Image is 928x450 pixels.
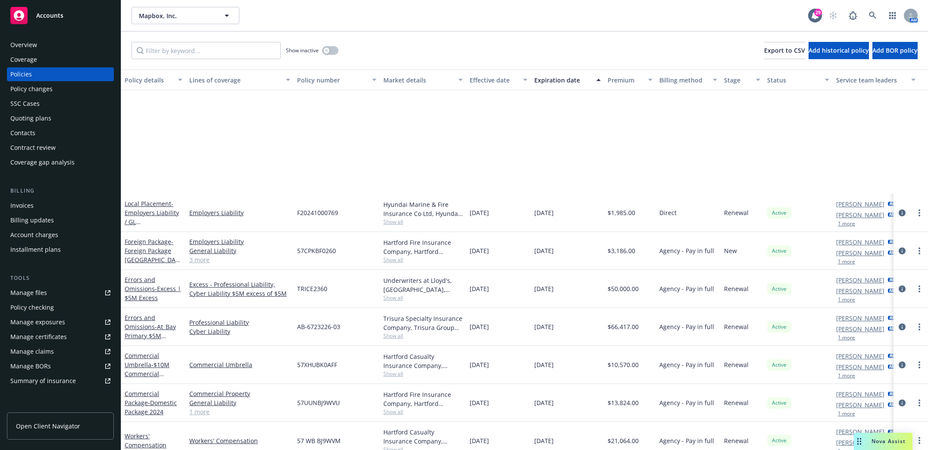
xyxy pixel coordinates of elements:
div: Hyundai Marine & Fire Insurance Co Ltd, Hyundai Insurance, Hartford Insurance Group (International) [383,200,463,218]
a: Commercial Package [125,390,177,416]
span: Show all [383,408,463,415]
a: Employers Liability [189,237,290,246]
span: Active [771,361,788,369]
div: 29 [814,9,822,16]
a: Summary of insurance [7,374,114,388]
button: 1 more [838,221,855,226]
button: 1 more [838,259,855,264]
a: Errors and Omissions [125,276,181,302]
button: Add BOR policy [872,42,918,59]
span: Agency - Pay in full [659,284,714,293]
span: Agency - Pay in full [659,322,714,331]
a: Errors and Omissions [125,314,176,349]
a: Search [864,7,881,24]
a: [PERSON_NAME] [836,362,884,371]
div: Summary of insurance [10,374,76,388]
span: Accounts [36,12,63,19]
a: [PERSON_NAME] [836,210,884,219]
span: Mapbox, Inc. [139,11,213,20]
button: 1 more [838,335,855,340]
div: Drag to move [854,433,865,450]
span: $10,570.00 [608,360,639,369]
div: Policy changes [10,82,53,96]
span: $66,417.00 [608,322,639,331]
div: Contacts [10,126,35,140]
span: 57 WB BJ9WVM [297,436,341,445]
div: Policy number [297,76,367,85]
span: [DATE] [534,284,554,293]
span: - $10M Commercial Umbrella 2024 [125,361,169,387]
div: Market details [383,76,453,85]
span: [DATE] [470,436,489,445]
span: 57UUNBJ9WVU [297,398,340,407]
a: Quoting plans [7,111,114,125]
div: Hartford Casualty Insurance Company, Hartford Insurance Group [383,428,463,446]
div: Tools [7,274,114,282]
a: more [914,284,925,294]
div: Expiration date [534,76,591,85]
a: Account charges [7,228,114,242]
span: Renewal [724,360,749,369]
button: Add historical policy [809,42,869,59]
span: Agency - Pay in full [659,246,714,255]
div: Lines of coverage [189,76,281,85]
a: Report a Bug [844,7,862,24]
a: Workers' Compensation [125,432,166,449]
div: Quoting plans [10,111,51,125]
a: Manage claims [7,345,114,358]
span: Active [771,437,788,444]
span: Manage exposures [7,315,114,329]
button: Nova Assist [854,433,912,450]
div: Contract review [10,141,56,155]
div: Billing method [659,76,708,85]
a: Coverage gap analysis [7,155,114,169]
span: Add historical policy [809,46,869,54]
a: [PERSON_NAME] [836,438,884,447]
a: Billing updates [7,213,114,227]
a: Manage certificates [7,330,114,344]
button: Policy number [294,70,380,90]
button: 1 more [838,411,855,416]
a: Start snowing [825,7,842,24]
span: Active [771,285,788,293]
span: [DATE] [470,284,489,293]
span: Direct [659,208,677,217]
span: F20241000769 [297,208,338,217]
a: [PERSON_NAME] [836,400,884,409]
a: [PERSON_NAME] [836,324,884,333]
span: Agency - Pay in full [659,398,714,407]
a: Workers' Compensation [189,436,290,445]
div: Service team leaders [836,76,906,85]
div: Premium [608,76,643,85]
span: Export to CSV [764,46,805,54]
span: [DATE] [470,360,489,369]
a: Manage BORs [7,359,114,373]
span: Nova Assist [872,437,906,445]
div: Policy checking [10,301,54,314]
a: Commercial Property [189,389,290,398]
div: SSC Cases [10,97,40,111]
span: New [724,246,737,255]
span: Show all [383,332,463,339]
button: Service team leaders [833,70,919,90]
span: AB-6723226-03 [297,322,340,331]
a: circleInformation [897,322,907,332]
div: Manage claims [10,345,54,358]
span: [DATE] [470,398,489,407]
span: [DATE] [534,398,554,407]
span: [DATE] [534,436,554,445]
a: Cyber Liability [189,327,290,336]
span: $13,824.00 [608,398,639,407]
span: Renewal [724,208,749,217]
a: Contacts [7,126,114,140]
div: Stage [724,76,751,85]
div: Policy details [125,76,173,85]
span: [DATE] [470,246,489,255]
a: Policy checking [7,301,114,314]
a: more [914,322,925,332]
a: [PERSON_NAME] [836,200,884,209]
button: Market details [380,70,466,90]
button: Mapbox, Inc. [132,7,239,24]
div: Status [767,76,820,85]
button: Export to CSV [764,42,805,59]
